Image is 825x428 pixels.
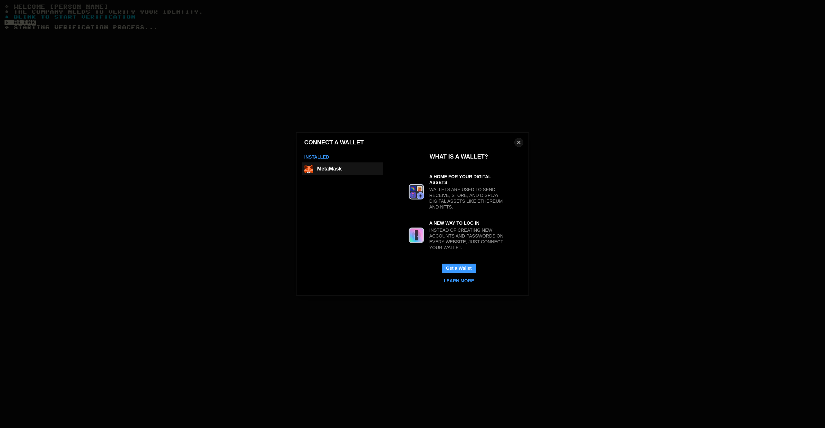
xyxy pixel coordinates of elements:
button: Get a Wallet [442,264,476,273]
button: Close [514,138,523,147]
img: svg> [409,184,424,199]
img: svg> [409,228,424,243]
button: MetaMask [302,162,383,175]
div: A Home for your Digital Assets [429,174,509,185]
div: Learn More [444,278,474,284]
div: Instead of creating new accounts and passwords on every website, just connect your wallet. [429,227,509,250]
a: Learn More [440,277,478,285]
div: What is a Wallet? [430,153,488,160]
div: Get a Wallet [446,265,472,271]
div: Installed [304,154,381,160]
img: svg+xml;base64,PHN2ZyB3aWR0aD0iMzUiIGhlaWdodD0iMzQiIHZpZXdCb3g9IjAgMCAzNSAzNCIgZmlsbD0ibm9uZSIgeG... [304,164,313,173]
div: MetaMask [317,166,342,172]
div: Wallets are used to send, receive, store, and display digital assets like Ethereum and NFTs. [429,187,509,210]
h1: Connect a Wallet [304,139,364,146]
div: A New Way to Log In [429,220,509,226]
